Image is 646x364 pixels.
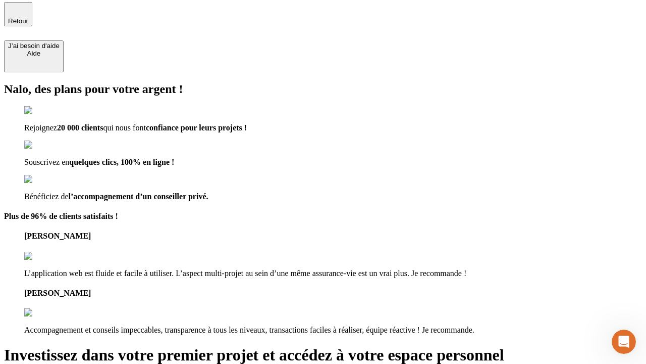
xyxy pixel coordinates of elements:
[8,17,28,25] span: Retour
[24,252,74,261] img: reviews stars
[24,308,74,317] img: reviews stars
[69,192,208,201] span: l’accompagnement d’un conseiller privé.
[146,123,247,132] span: confiance pour leurs projets !
[24,175,68,184] img: checkmark
[8,50,60,57] div: Aide
[24,141,68,150] img: checkmark
[612,330,636,354] iframe: Intercom live chat
[24,158,69,166] span: Souscrivez en
[24,123,57,132] span: Rejoignez
[103,123,145,132] span: qui nous font
[24,326,642,335] p: Accompagnement et conseils impeccables, transparence à tous les niveaux, transactions faciles à r...
[4,212,642,221] h4: Plus de 96% de clients satisfaits !
[8,42,60,50] div: J’ai besoin d'aide
[24,269,642,278] p: L’application web est fluide et facile à utiliser. L’aspect multi-projet au sein d’une même assur...
[24,289,642,298] h4: [PERSON_NAME]
[4,2,32,26] button: Retour
[57,123,103,132] span: 20 000 clients
[4,40,64,72] button: J’ai besoin d'aideAide
[24,232,642,241] h4: [PERSON_NAME]
[69,158,174,166] span: quelques clics, 100% en ligne !
[24,106,68,115] img: checkmark
[24,192,69,201] span: Bénéficiez de
[4,82,642,96] h2: Nalo, des plans pour votre argent !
